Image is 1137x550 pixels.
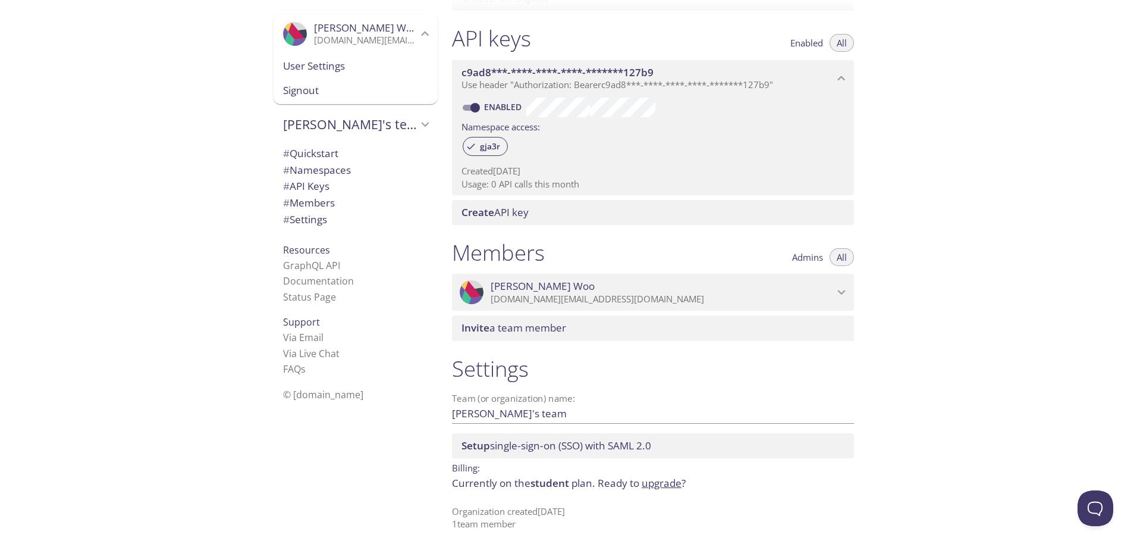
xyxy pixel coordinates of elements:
span: student [530,476,569,490]
div: Create API Key [452,200,854,225]
div: Team Settings [274,211,438,228]
div: Tony Woo [452,274,854,311]
div: API Keys [274,178,438,195]
button: Admins [785,248,830,266]
p: [DOMAIN_NAME][EMAIL_ADDRESS][DOMAIN_NAME] [314,35,417,46]
p: Usage: 0 API calls this month [461,178,844,190]
label: Namespace access: [461,117,540,135]
span: © [DOMAIN_NAME] [283,388,363,401]
div: Setup SSO [452,433,854,458]
span: # [283,163,290,177]
a: Via Email [283,331,323,344]
button: Enabled [783,34,830,52]
div: gja3r [463,137,508,156]
span: Signout [283,83,428,98]
a: Enabled [482,101,526,112]
p: Billing: [452,458,854,476]
span: # [283,179,290,193]
div: Quickstart [274,145,438,162]
div: Namespaces [274,162,438,179]
span: Settings [283,212,327,226]
span: Members [283,196,335,210]
div: Members [274,195,438,211]
iframe: Help Scout Beacon - Open [1078,490,1113,526]
div: User Settings [274,54,438,79]
span: # [283,146,290,160]
span: Setup [461,439,490,452]
a: upgrade [642,476,681,490]
button: All [830,34,854,52]
div: Tony's team [274,109,438,140]
div: Invite a team member [452,315,854,340]
h1: Members [452,239,545,266]
p: [DOMAIN_NAME][EMAIL_ADDRESS][DOMAIN_NAME] [491,293,834,305]
div: Tony Woo [274,14,438,54]
a: Status Page [283,290,336,304]
p: Created [DATE] [461,165,844,177]
span: Ready to ? [598,476,686,490]
a: FAQ [283,362,306,376]
span: API key [461,205,529,219]
button: All [830,248,854,266]
span: s [301,362,306,376]
span: Resources [283,243,330,257]
span: a team member [461,321,566,335]
a: Via Live Chat [283,347,340,360]
span: [PERSON_NAME] Woo [314,21,418,35]
span: Invite [461,321,489,335]
a: Documentation [283,274,354,287]
span: User Settings [283,58,428,74]
span: # [283,196,290,210]
p: Organization created [DATE] 1 team member [452,505,854,531]
a: GraphQL API [283,259,340,272]
span: # [283,212,290,226]
span: Quickstart [283,146,338,160]
span: Namespaces [283,163,351,177]
span: API Keys [283,179,329,193]
span: Create [461,205,494,219]
label: Team (or organization) name: [452,394,576,403]
span: single-sign-on (SSO) with SAML 2.0 [461,439,651,452]
h1: API keys [452,25,531,52]
span: gja3r [473,141,507,152]
span: [PERSON_NAME]'s team [283,116,417,133]
div: Signout [274,78,438,104]
p: Currently on the plan. [452,476,854,491]
h1: Settings [452,355,854,382]
span: Support [283,315,320,329]
span: [PERSON_NAME] Woo [491,280,595,293]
